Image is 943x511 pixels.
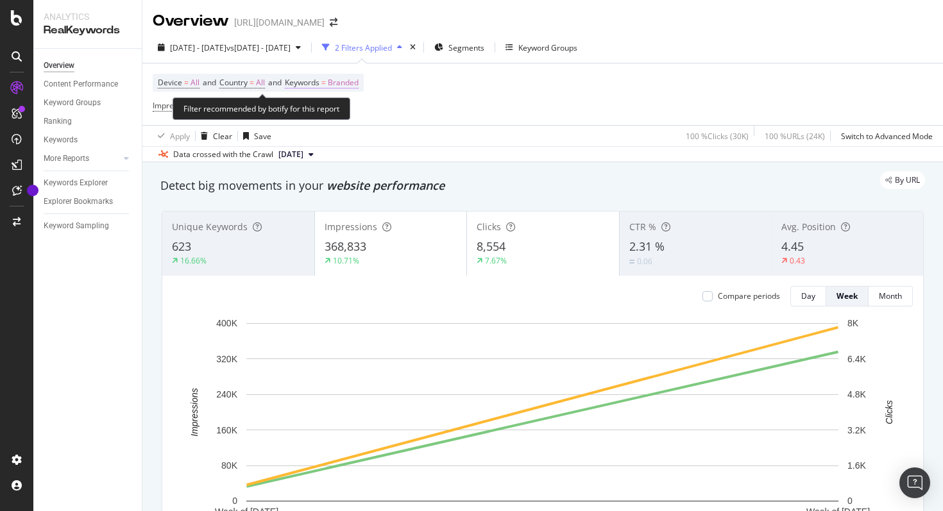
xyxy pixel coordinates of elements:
[847,389,866,399] text: 4.8K
[213,131,232,142] div: Clear
[256,74,265,92] span: All
[216,354,237,364] text: 320K
[278,149,303,160] span: 2025 Aug. 9th
[268,77,282,88] span: and
[330,18,337,27] div: arrow-right-arrow-left
[226,42,291,53] span: vs [DATE] - [DATE]
[250,77,254,88] span: =
[485,255,507,266] div: 7.67%
[44,152,120,165] a: More Reports
[153,10,229,32] div: Overview
[285,77,319,88] span: Keywords
[27,185,38,196] div: Tooltip anchor
[172,221,248,233] span: Unique Keywords
[44,96,101,110] div: Keyword Groups
[44,115,133,128] a: Ranking
[841,131,933,142] div: Switch to Advanced Mode
[325,221,377,233] span: Impressions
[801,290,815,301] div: Day
[153,37,306,58] button: [DATE] - [DATE]vs[DATE] - [DATE]
[254,131,271,142] div: Save
[429,37,489,58] button: Segments
[847,496,853,506] text: 0
[273,147,319,162] button: [DATE]
[781,239,804,254] span: 4.45
[847,460,866,471] text: 1.6K
[203,77,216,88] span: and
[216,425,237,435] text: 160K
[44,133,133,147] a: Keywords
[500,37,582,58] button: Keyword Groups
[880,171,925,189] div: legacy label
[44,59,74,72] div: Overview
[518,42,577,53] div: Keyword Groups
[836,126,933,146] button: Switch to Advanced Mode
[196,126,232,146] button: Clear
[317,37,407,58] button: 2 Filters Applied
[216,318,237,328] text: 400K
[448,42,484,53] span: Segments
[321,77,326,88] span: =
[44,10,132,23] div: Analytics
[173,97,350,120] div: Filter recommended by botify for this report
[407,41,418,54] div: times
[184,77,189,88] span: =
[238,126,271,146] button: Save
[895,176,920,184] span: By URL
[899,467,930,498] div: Open Intercom Messenger
[884,400,894,424] text: Clicks
[826,286,869,306] button: Week
[153,100,263,111] span: Impressions On Current Period
[44,59,133,72] a: Overview
[477,239,505,254] span: 8,554
[44,115,72,128] div: Ranking
[333,255,359,266] div: 10.71%
[325,239,366,254] span: 368,833
[869,286,913,306] button: Month
[686,131,749,142] div: 100 % Clicks ( 30K )
[847,354,866,364] text: 6.4K
[189,388,200,436] text: Impressions
[232,496,237,506] text: 0
[44,219,109,233] div: Keyword Sampling
[172,239,191,254] span: 623
[44,152,89,165] div: More Reports
[44,176,133,190] a: Keywords Explorer
[44,133,78,147] div: Keywords
[170,131,190,142] div: Apply
[153,126,190,146] button: Apply
[629,221,656,233] span: CTR %
[781,221,836,233] span: Avg. Position
[158,77,182,88] span: Device
[44,23,132,38] div: RealKeywords
[221,460,238,471] text: 80K
[44,195,133,208] a: Explorer Bookmarks
[790,286,826,306] button: Day
[765,131,825,142] div: 100 % URLs ( 24K )
[173,149,273,160] div: Data crossed with the Crawl
[847,318,859,328] text: 8K
[335,42,392,53] div: 2 Filters Applied
[477,221,501,233] span: Clicks
[219,77,248,88] span: Country
[718,290,780,301] div: Compare periods
[637,256,652,267] div: 0.06
[837,290,858,301] div: Week
[629,239,665,254] span: 2.31 %
[170,42,226,53] span: [DATE] - [DATE]
[328,74,359,92] span: Branded
[629,260,634,264] img: Equal
[44,78,133,91] a: Content Performance
[879,290,902,301] div: Month
[234,16,325,29] div: [URL][DOMAIN_NAME]
[44,176,108,190] div: Keywords Explorer
[191,74,200,92] span: All
[44,96,133,110] a: Keyword Groups
[44,219,133,233] a: Keyword Sampling
[216,389,237,399] text: 240K
[790,255,805,266] div: 0.43
[180,255,207,266] div: 16.66%
[847,425,866,435] text: 3.2K
[44,195,113,208] div: Explorer Bookmarks
[44,78,118,91] div: Content Performance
